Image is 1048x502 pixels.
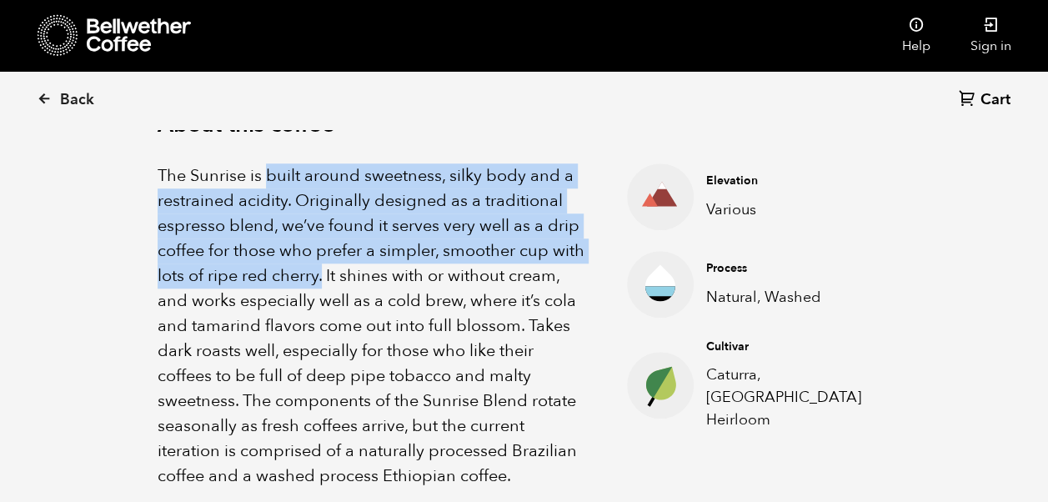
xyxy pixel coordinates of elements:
[706,364,865,431] p: Caturra, [GEOGRAPHIC_DATA] Heirloom
[706,286,865,309] p: Natural, Washed
[60,90,94,110] span: Back
[706,198,865,221] p: Various
[980,90,1010,110] span: Cart
[158,112,891,138] h2: About this coffee
[706,173,865,189] h4: Elevation
[706,339,865,355] h4: Cultivar
[959,89,1015,112] a: Cart
[158,163,585,489] p: The Sunrise is built around sweetness, silky body and a restrained acidity. Originally designed a...
[706,260,865,277] h4: Process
